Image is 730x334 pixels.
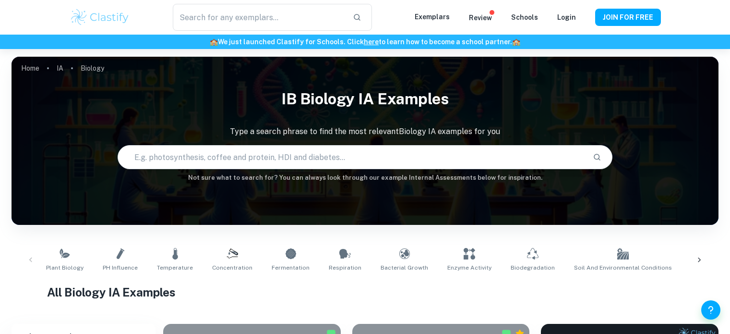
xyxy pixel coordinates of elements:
[212,263,252,272] span: Concentration
[415,12,450,22] p: Exemplars
[173,4,345,31] input: Search for any exemplars...
[81,63,104,74] p: Biology
[157,263,193,272] span: Temperature
[210,38,218,46] span: 🏫
[47,284,683,301] h1: All Biology IA Examples
[511,263,555,272] span: Biodegradation
[512,38,520,46] span: 🏫
[364,38,379,46] a: here
[46,263,84,272] span: Plant Biology
[21,62,39,75] a: Home
[12,126,718,137] p: Type a search phrase to find the most relevant Biology IA examples for you
[557,13,576,21] a: Login
[103,263,138,272] span: pH Influence
[381,263,428,272] span: Bacterial Growth
[329,263,361,272] span: Respiration
[118,144,585,171] input: E.g. photosynthesis, coffee and protein, HDI and diabetes...
[511,13,538,21] a: Schools
[70,8,131,27] img: Clastify logo
[57,62,63,75] a: IA
[447,263,491,272] span: Enzyme Activity
[595,9,661,26] button: JOIN FOR FREE
[12,84,718,114] h1: IB Biology IA examples
[574,263,672,272] span: Soil and Environmental Conditions
[701,300,720,320] button: Help and Feedback
[12,173,718,183] h6: Not sure what to search for? You can always look through our example Internal Assessments below f...
[589,149,605,165] button: Search
[469,12,492,23] p: Review
[2,37,728,47] h6: We just launched Clastify for Schools. Click to learn how to become a school partner.
[272,263,310,272] span: Fermentation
